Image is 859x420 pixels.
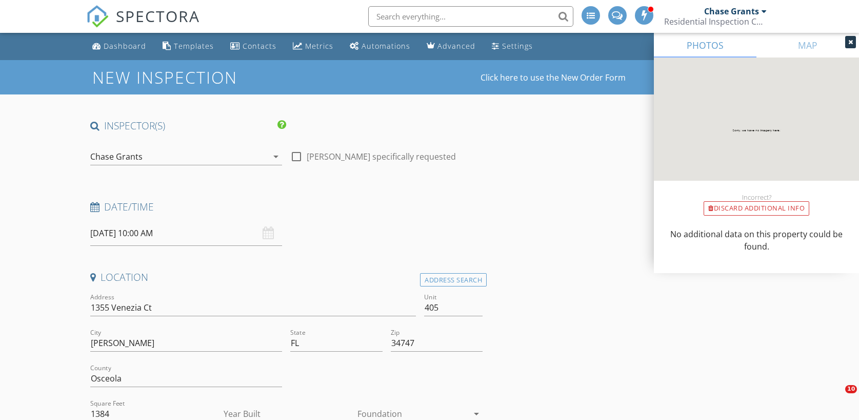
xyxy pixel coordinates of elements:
[368,6,573,27] input: Search everything...
[289,37,337,56] a: Metrics
[90,221,283,246] input: Select date
[86,14,200,35] a: SPECTORA
[104,41,146,51] div: Dashboard
[654,58,859,205] img: streetview
[420,273,487,287] div: Address Search
[704,201,809,216] div: Discard Additional info
[174,41,214,51] div: Templates
[90,200,483,214] h4: Date/Time
[305,41,333,51] div: Metrics
[845,385,857,393] span: 10
[654,193,859,201] div: Incorrect?
[824,385,849,410] iframe: Intercom live chat
[502,41,533,51] div: Settings
[90,119,287,132] h4: INSPECTOR(S)
[654,33,756,58] a: PHOTOS
[666,228,847,253] p: No additional data on this property could be found.
[362,41,410,51] div: Automations
[664,16,767,27] div: Residential Inspection Consultants
[90,271,483,284] h4: Location
[86,5,109,28] img: The Best Home Inspection Software - Spectora
[270,150,282,163] i: arrow_drop_down
[756,33,859,58] a: MAP
[243,41,276,51] div: Contacts
[704,6,759,16] div: Chase Grants
[116,5,200,27] span: SPECTORA
[423,37,480,56] a: Advanced
[437,41,475,51] div: Advanced
[307,151,456,162] label: [PERSON_NAME] specifically requested
[346,37,414,56] a: Automations (Advanced)
[90,152,143,161] div: Chase Grants
[481,73,626,82] a: Click here to use the New Order Form
[488,37,537,56] a: Settings
[88,37,150,56] a: Dashboard
[158,37,218,56] a: Templates
[226,37,281,56] a: Contacts
[470,408,483,420] i: arrow_drop_down
[92,68,319,86] h1: New Inspection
